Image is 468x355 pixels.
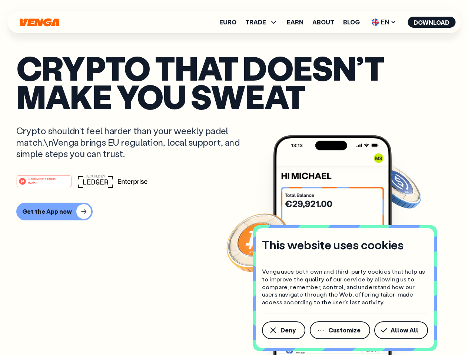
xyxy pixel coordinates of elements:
span: Allow All [391,327,418,333]
button: Download [408,17,455,28]
button: Allow All [374,321,428,339]
a: Euro [219,19,236,25]
span: TRADE [245,18,278,27]
p: Crypto shouldn’t feel harder than your weekly padel match.\nVenga brings EU regulation, local sup... [16,125,250,160]
div: Get the App now [22,208,72,215]
span: EN [369,16,399,28]
h4: This website uses cookies [262,237,404,253]
img: flag-uk [371,18,379,26]
tspan: Web3 [28,180,37,185]
p: Venga uses both own and third-party cookies that help us to improve the quality of our service by... [262,268,428,306]
span: TRADE [245,19,266,25]
a: #1 PRODUCT OF THE MONTHWeb3 [16,179,72,189]
a: Earn [287,19,303,25]
a: About [312,19,334,25]
svg: Home [19,18,60,27]
span: Deny [281,327,296,333]
span: Customize [328,327,361,333]
p: Crypto that doesn’t make you sweat [16,54,452,110]
tspan: #1 PRODUCT OF THE MONTH [28,177,56,180]
a: Get the App now [16,203,452,220]
button: Get the App now [16,203,93,220]
img: USDC coin [369,159,423,212]
img: Bitcoin [225,209,292,275]
button: Customize [310,321,370,339]
a: Blog [343,19,360,25]
button: Deny [262,321,305,339]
